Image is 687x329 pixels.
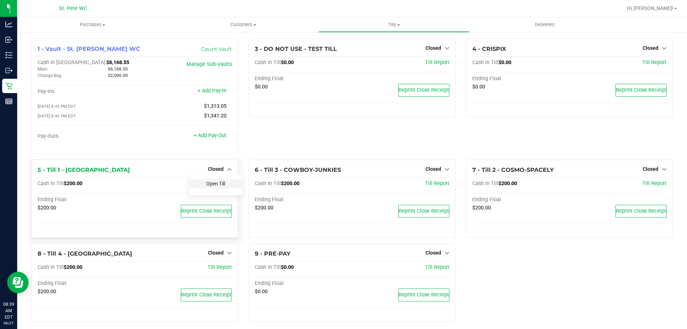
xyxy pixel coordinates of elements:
span: Closed [425,250,441,256]
span: $0.00 [255,84,268,90]
span: Deliveries [525,21,564,28]
span: $6,168.55 [108,66,128,72]
a: Till Report [425,180,449,187]
button: Reprint Close Receipt [181,289,232,301]
button: Reprint Close Receipt [398,205,449,218]
span: Cash In Till [255,264,281,270]
button: Reprint Close Receipt [615,205,667,218]
span: $200.00 [281,180,299,187]
button: Reprint Close Receipt [398,84,449,97]
inline-svg: Inventory [5,52,13,59]
div: Ending Float [38,197,135,203]
span: $200.00 [38,289,56,295]
span: Closed [208,166,224,172]
span: Change Bag: [38,73,62,78]
span: Reprint Close Receipt [399,208,449,214]
a: Tills [318,17,469,32]
span: Closed [208,250,224,256]
span: Cash In Till [38,264,64,270]
iframe: Resource center [7,272,29,293]
span: Reprint Close Receipt [616,208,666,214]
span: Cash In Till [472,180,498,187]
span: Reprint Close Receipt [399,87,449,93]
div: Ending Float [255,197,352,203]
span: 3 - DO NOT USE - TEST TILL [255,45,337,52]
a: Till Report [425,59,449,66]
a: Till Report [642,180,667,187]
div: Ending Float [255,76,352,82]
button: Reprint Close Receipt [615,84,667,97]
div: Pay-Outs [38,133,135,140]
span: 8 - Till 4 - [GEOGRAPHIC_DATA] [38,250,132,257]
span: $200.00 [498,180,517,187]
span: Main: [38,67,48,72]
span: Cash In Till [255,180,281,187]
inline-svg: Outbound [5,67,13,74]
span: Cash In [GEOGRAPHIC_DATA]: [38,59,106,66]
span: Closed [643,166,658,172]
a: Till Report [425,264,449,270]
a: Open Till [206,181,225,187]
a: Deliveries [469,17,620,32]
span: Reprint Close Receipt [399,292,449,298]
span: 6 - Till 3 - COWBOY-JUNKIES [255,166,341,173]
button: Reprint Close Receipt [181,205,232,218]
span: Reprint Close Receipt [181,208,232,214]
span: $0.00 [281,59,294,66]
span: $8,168.55 [106,59,129,66]
span: [DATE] 8:45 PM EDT [38,104,76,109]
span: $200.00 [38,205,56,211]
span: Reprint Close Receipt [181,292,232,298]
span: $200.00 [472,205,491,211]
span: Cash In Till [472,59,498,66]
span: [DATE] 8:40 PM EDT [38,113,76,118]
span: 1 - Vault - St. [PERSON_NAME] WC [38,45,140,52]
a: Purchases [17,17,168,32]
span: 7 - Till 2 - COSMO-SPACELY [472,166,554,173]
div: Ending Float [472,76,570,82]
span: $0.00 [255,289,268,295]
div: Ending Float [472,197,570,203]
span: Purchases [17,21,168,28]
span: 9 - PRE-PAY [255,250,291,257]
span: $200.00 [255,205,273,211]
span: Tills [319,21,469,28]
span: $0.00 [498,59,511,66]
span: $2,000.00 [108,73,128,78]
span: Cash In Till [38,180,64,187]
span: Cash In Till [255,59,281,66]
span: Customers [168,21,318,28]
span: Hi, [PERSON_NAME]! [627,5,673,11]
inline-svg: Inbound [5,36,13,43]
p: 08/27 [3,320,14,326]
a: Manage Sub-Vaults [186,61,232,67]
span: $200.00 [64,264,82,270]
inline-svg: Reports [5,98,13,105]
button: Reprint Close Receipt [398,289,449,301]
span: Reprint Close Receipt [616,87,666,93]
a: Till Report [642,59,667,66]
inline-svg: Retail [5,82,13,89]
div: Ending Float [255,280,352,287]
span: 4 - CRISPIX [472,45,506,52]
div: Pay-Ins [38,88,135,95]
span: $200.00 [64,180,82,187]
span: $0.00 [472,84,485,90]
div: Ending Float [38,280,135,287]
span: $0.00 [281,264,294,270]
p: 08:39 AM EDT [3,301,14,320]
span: Closed [425,166,441,172]
a: Count Vault [201,46,232,52]
a: + Add Pay-In [198,88,226,94]
inline-svg: Analytics [5,21,13,28]
span: 5 - Till 1 - [GEOGRAPHIC_DATA] [38,166,130,173]
a: + Add Pay-Out [194,132,226,139]
span: Closed [643,45,658,51]
span: $1,341.20 [204,113,226,119]
a: Till Report [208,264,232,270]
